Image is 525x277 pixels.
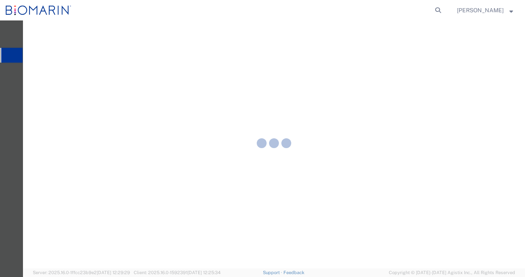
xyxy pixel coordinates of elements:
[33,270,130,275] span: Server: 2025.16.0-1ffcc23b9e2
[134,270,221,275] span: Client: 2025.16.0-1592391
[187,270,221,275] span: [DATE] 12:25:34
[457,6,504,15] span: Eydie Walker
[283,270,304,275] a: Feedback
[6,4,71,16] img: logo
[457,5,514,15] button: [PERSON_NAME]
[97,270,130,275] span: [DATE] 12:29:29
[389,269,515,276] span: Copyright © [DATE]-[DATE] Agistix Inc., All Rights Reserved
[263,270,283,275] a: Support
